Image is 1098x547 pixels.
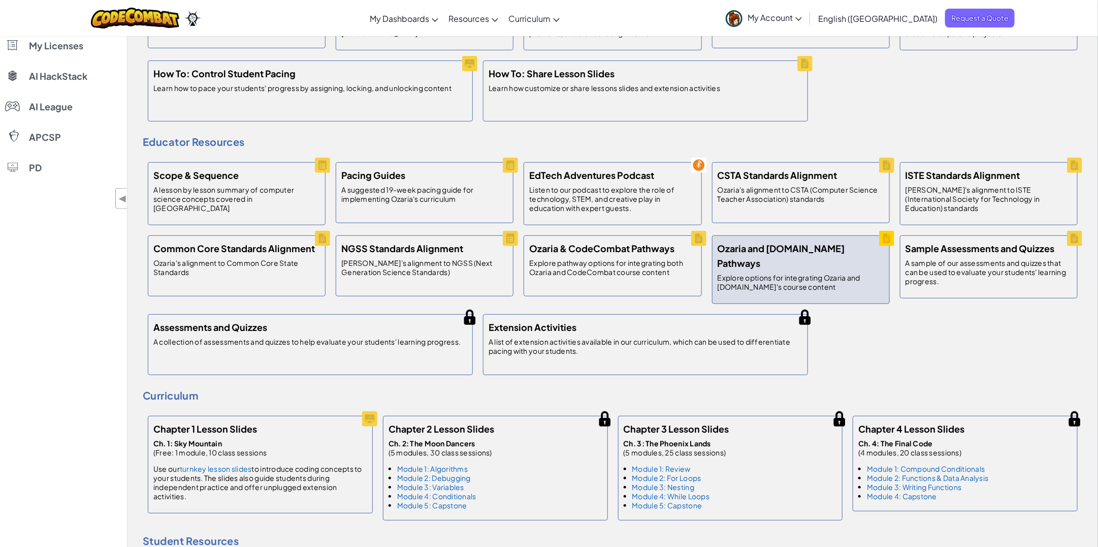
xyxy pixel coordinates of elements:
[397,492,476,501] a: Module 4: Conditionals
[478,309,813,380] a: Extension Activities A list of extension activities available in our curriculum, which can be use...
[153,168,239,183] h5: Scope & Sequence
[867,492,937,501] a: Module 4: Capstone
[508,13,551,24] span: Curriculum
[895,230,1083,303] a: Sample Assessments and Quizzes A sample of our assessments and quizzes that can be used to evalua...
[389,439,492,457] p: (5 modules, 30 class sessions)
[632,492,710,501] a: Module 4: While Loops
[153,337,461,346] p: A collection of assessments and quizzes to help evaluate your students' learning progress.
[718,241,884,270] h5: Ozaria and [DOMAIN_NAME] Pathways
[707,230,895,309] a: Ozaria and [DOMAIN_NAME] Pathways Explore options for integrating Ozaria and [DOMAIN_NAME]'s cour...
[945,9,1015,27] a: Request a Quote
[848,411,1083,516] a: Chapter 4 Lesson Slides Ch. 4: The Final Code(4 modules, 20 class sessions) Module 1: Compound Co...
[397,482,464,492] a: Module 3: Variables
[489,337,802,355] p: A list of extension activities available in our curriculum, which can be used to differentiate pa...
[858,439,988,457] p: (4 modules, 20 class sessions)
[143,134,1083,149] h4: Educator Resources
[748,12,802,23] span: My Account
[858,421,964,436] h5: Chapter 4 Lesson Slides
[478,55,813,127] a: How To: Share Lesson Slides Learn how customize or share lessons slides and extension activities
[331,157,519,228] a: Pacing Guides A suggested 19-week pacing guide for implementing Ozaria's curriculum
[489,66,615,81] h5: How To: Share Lesson Slides
[503,5,565,32] a: Curriculum
[143,230,331,301] a: Common Core Standards Alignment Ozaria's alignment to Common Core State Standards
[519,230,706,301] a: Ozaria & CodeCombat Pathways Explore pathway options for integrating both Ozaria and CodeCombat c...
[613,411,848,526] a: Chapter 3 Lesson Slides Ch. 3: The Phoenix Lands(5 modules, 25 class sessions) Module 1: Review M...
[718,168,837,183] h5: CSTA Standards Alignment
[397,473,471,482] a: Module 2: Debugging
[529,258,696,277] p: Explore pathway options for integrating both Ozaria and CodeCombat course content
[389,421,494,436] h5: Chapter 2 Lesson Slides
[906,258,1072,286] p: A sample of our assessments and quizzes that can be used to evaluate your students' learning prog...
[378,411,613,526] a: Chapter 2 Lesson Slides Ch. 2: The Moon Dancers(5 modules, 30 class sessions) Module 1: Algorithm...
[632,482,695,492] a: Module 3: Nesting
[818,13,938,24] span: English ([GEOGRAPHIC_DATA])
[29,41,83,50] span: My Licenses
[867,464,985,473] a: Module 1: Compound Conditionals
[624,439,726,457] p: (5 modules, 25 class sessions)
[529,241,674,256] h5: Ozaria & CodeCombat Pathways
[443,5,503,32] a: Resources
[341,258,508,277] p: [PERSON_NAME]'s alignment to NGSS (Next Generation Science Standards)
[153,66,296,81] h5: How To: Control Student Pacing
[153,464,367,501] p: Use our to introduce coding concepts to your students. The slides also guide students during inde...
[153,320,267,335] h5: Assessments and Quizzes
[519,157,706,230] a: EdTech Adventures Podcast Listen to our podcast to explore the role of technology, STEM, and crea...
[341,185,508,203] p: A suggested 19-week pacing guide for implementing Ozaria's curriculum
[529,185,696,212] p: Listen to our podcast to explore the role of technology, STEM, and creative play in education wit...
[624,421,729,436] h5: Chapter 3 Lesson Slides
[153,241,315,256] h5: Common Core Standards Alignment
[448,13,489,24] span: Resources
[153,439,367,457] p: (Free: 1 module, 10 class sessions
[153,258,320,277] p: Ozaria's alignment to Common Core State Standards
[906,241,1055,256] h5: Sample Assessments and Quizzes
[529,168,654,183] h5: EdTech Adventures Podcast
[143,55,478,127] a: How To: Control Student Pacing Learn how to pace your students' progress by assigning, locking, a...
[143,157,331,230] a: Scope & Sequence A lesson by lesson summary of computer science concepts covered in [GEOGRAPHIC_D...
[341,168,405,183] h5: Pacing Guides
[707,157,895,228] a: CSTA Standards Alignment Ozaria's alignment to CSTA (Computer Science Teacher Association) standards
[489,320,576,335] h5: Extension Activities
[718,273,884,291] p: Explore options for integrating Ozaria and [DOMAIN_NAME]'s course content
[895,157,1083,230] a: ISTE Standards Alignment [PERSON_NAME]'s alignment to ISTE (International Society for Technology ...
[91,8,180,28] img: CodeCombat logo
[153,185,320,212] p: A lesson by lesson summary of computer science concepts covered in [GEOGRAPHIC_DATA]
[184,11,201,26] img: Ozaria
[397,501,467,510] a: Module 5: Capstone
[331,230,519,301] a: NGSS Standards Alignment [PERSON_NAME]'s alignment to NGSS (Next Generation Science Standards)
[867,473,988,482] a: Module 2: Functions & Data Analysis
[365,5,443,32] a: My Dashboards
[341,241,463,256] h5: NGSS Standards Alignment
[153,421,257,436] h5: Chapter 1 Lesson Slides
[906,168,1020,183] h5: ISTE Standards Alignment
[29,72,87,81] span: AI HackStack
[29,102,73,111] span: AI League
[489,83,720,93] p: Learn how customize or share lessons slides and extension activities
[906,185,1072,212] p: [PERSON_NAME]'s alignment to ISTE (International Society for Technology in Education) standards
[397,464,468,473] a: Module 1: Algorithms
[370,13,429,24] span: My Dashboards
[718,185,884,203] p: Ozaria's alignment to CSTA (Computer Science Teacher Association) standards
[721,2,807,34] a: My Account
[624,439,711,448] strong: Ch. 3: The Phoenix Lands
[143,309,478,380] a: Assessments and Quizzes A collection of assessments and quizzes to help evaluate your students' l...
[153,439,222,448] strong: Ch. 1: Sky Mountain
[867,482,961,492] a: Module 3: Writing Functions
[632,501,702,510] a: Module 5: Capstone
[858,439,933,448] strong: Ch. 4: The Final Code
[389,439,475,448] strong: Ch. 2: The Moon Dancers
[813,5,943,32] a: English ([GEOGRAPHIC_DATA])
[180,464,252,473] a: turnkey lesson slides
[726,10,742,27] img: avatar
[143,388,1083,403] h4: Curriculum
[153,83,451,93] p: Learn how to pace your students' progress by assigning, locking, and unlocking content
[632,473,701,482] a: Module 2: For Loops
[143,411,378,519] a: Chapter 1 Lesson Slides Ch. 1: Sky Mountain(Free: 1 module, 10 class sessions Use ourturnkey less...
[118,191,127,206] span: ◀
[632,464,691,473] a: Module 1: Review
